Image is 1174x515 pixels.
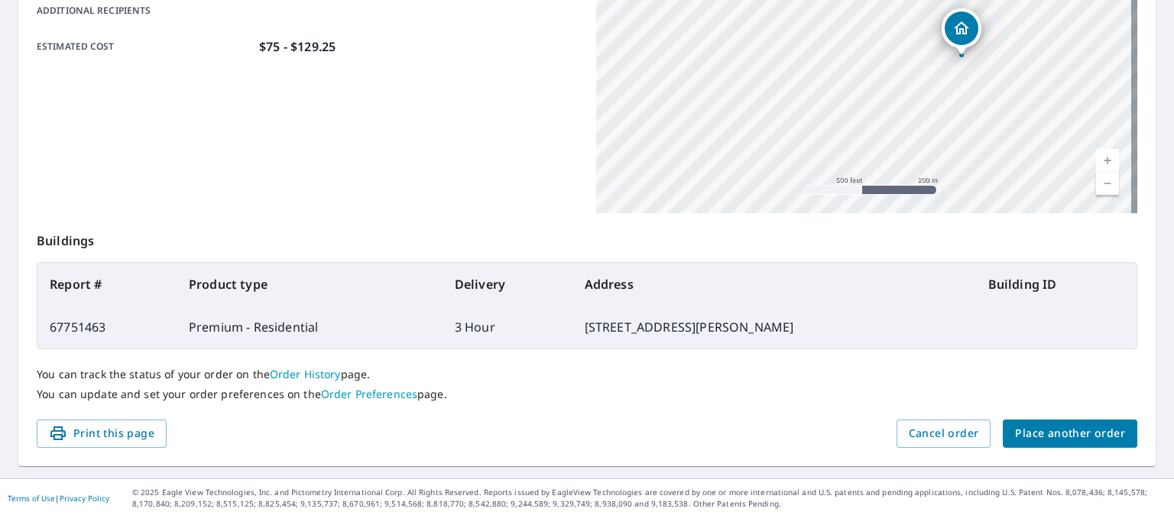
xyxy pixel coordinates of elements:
[1096,172,1119,195] a: Current Level 16, Zoom Out
[37,419,167,448] button: Print this page
[37,387,1137,401] p: You can update and set your order preferences on the page.
[572,306,976,348] td: [STREET_ADDRESS][PERSON_NAME]
[8,493,55,504] a: Terms of Use
[259,37,336,56] p: $75 - $129.25
[60,493,109,504] a: Privacy Policy
[37,213,1137,262] p: Buildings
[1003,419,1137,448] button: Place another order
[37,263,177,306] th: Report #
[177,306,443,348] td: Premium - Residential
[897,419,991,448] button: Cancel order
[49,424,154,443] span: Print this page
[942,8,981,56] div: Dropped pin, building 1, Residential property, 8156 Minglewood Ave Denham Springs, LA 70706
[37,4,253,18] p: Additional recipients
[321,387,417,401] a: Order Preferences
[270,367,341,381] a: Order History
[909,424,979,443] span: Cancel order
[177,263,443,306] th: Product type
[37,306,177,348] td: 67751463
[132,487,1166,510] p: © 2025 Eagle View Technologies, Inc. and Pictometry International Corp. All Rights Reserved. Repo...
[37,37,253,56] p: Estimated cost
[37,368,1137,381] p: You can track the status of your order on the page.
[443,306,572,348] td: 3 Hour
[1015,424,1125,443] span: Place another order
[443,263,572,306] th: Delivery
[8,494,109,503] p: |
[1096,149,1119,172] a: Current Level 16, Zoom In
[976,263,1137,306] th: Building ID
[572,263,976,306] th: Address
